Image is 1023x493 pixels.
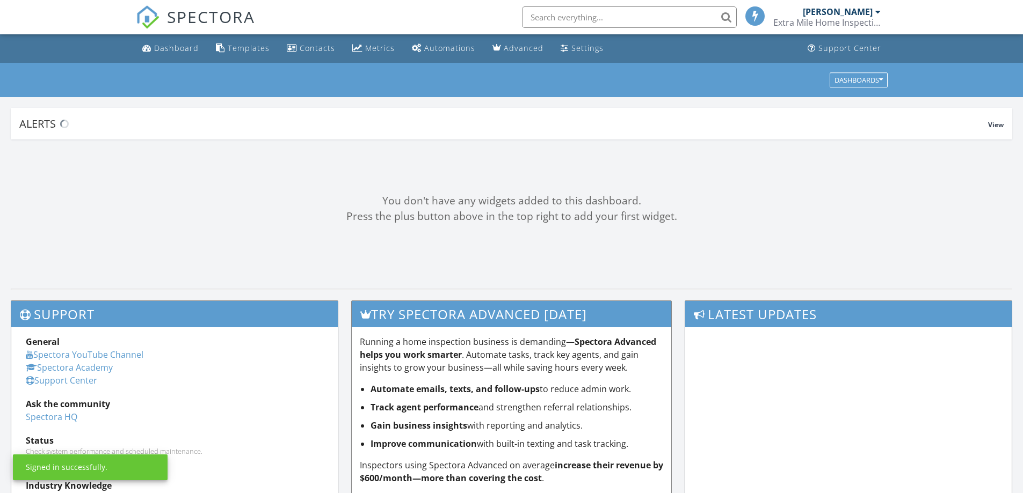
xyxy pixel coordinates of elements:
[488,39,548,58] a: Advanced
[167,5,255,28] span: SPECTORA
[371,437,664,450] li: with built-in texting and task tracking.
[19,116,988,131] div: Alerts
[360,459,664,484] p: Inspectors using Spectora Advanced on average .
[371,438,477,450] strong: Improve communication
[26,447,323,455] div: Check system performance and scheduled maintenance.
[835,76,883,84] div: Dashboards
[371,420,467,431] strong: Gain business insights
[136,5,159,29] img: The Best Home Inspection Software - Spectora
[371,401,478,413] strong: Track agent performance
[504,43,543,53] div: Advanced
[830,72,888,87] button: Dashboards
[154,43,199,53] div: Dashboard
[26,398,323,410] div: Ask the community
[360,335,664,374] p: Running a home inspection business is demanding— . Automate tasks, track key agents, and gain ins...
[365,43,395,53] div: Metrics
[352,301,672,327] h3: Try spectora advanced [DATE]
[522,6,737,28] input: Search everything...
[26,336,60,348] strong: General
[11,193,1012,209] div: You don't have any widgets added to this dashboard.
[26,434,323,447] div: Status
[988,120,1004,129] span: View
[408,39,480,58] a: Automations (Basic)
[228,43,270,53] div: Templates
[371,383,540,395] strong: Automate emails, texts, and follow-ups
[803,6,873,17] div: [PERSON_NAME]
[685,301,1012,327] h3: Latest Updates
[11,301,338,327] h3: Support
[11,209,1012,224] div: Press the plus button above in the top right to add your first widget.
[26,362,113,373] a: Spectora Academy
[571,43,604,53] div: Settings
[803,39,886,58] a: Support Center
[26,462,107,473] div: Signed in successfully.
[348,39,399,58] a: Metrics
[818,43,881,53] div: Support Center
[26,479,323,492] div: Industry Knowledge
[556,39,608,58] a: Settings
[371,419,664,432] li: with reporting and analytics.
[212,39,274,58] a: Templates
[26,411,77,423] a: Spectora HQ
[360,459,663,484] strong: increase their revenue by $600/month—more than covering the cost
[371,382,664,395] li: to reduce admin work.
[360,336,656,360] strong: Spectora Advanced helps you work smarter
[26,374,97,386] a: Support Center
[138,39,203,58] a: Dashboard
[371,401,664,414] li: and strengthen referral relationships.
[26,349,143,360] a: Spectora YouTube Channel
[136,14,255,37] a: SPECTORA
[300,43,335,53] div: Contacts
[773,17,881,28] div: Extra Mile Home Inspection Services
[282,39,339,58] a: Contacts
[424,43,475,53] div: Automations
